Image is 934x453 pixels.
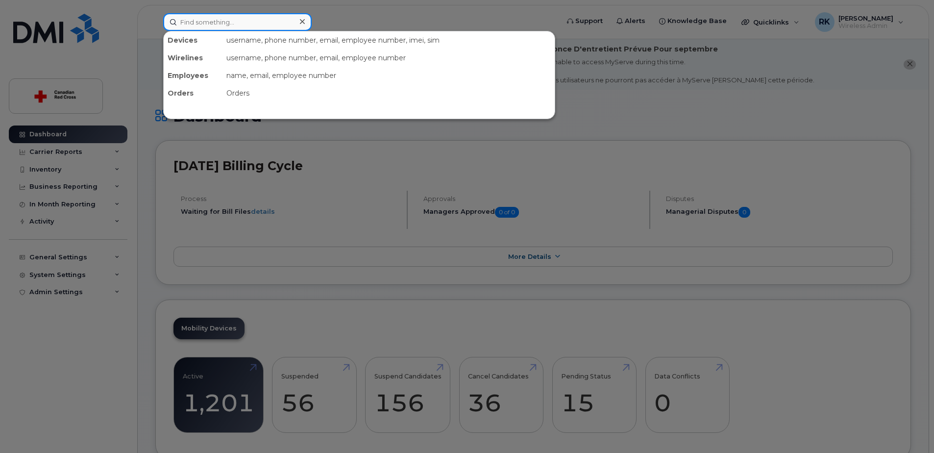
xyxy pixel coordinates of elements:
[164,49,222,67] div: Wirelines
[222,67,555,84] div: name, email, employee number
[164,67,222,84] div: Employees
[222,84,555,102] div: Orders
[164,84,222,102] div: Orders
[222,31,555,49] div: username, phone number, email, employee number, imei, sim
[164,31,222,49] div: Devices
[222,49,555,67] div: username, phone number, email, employee number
